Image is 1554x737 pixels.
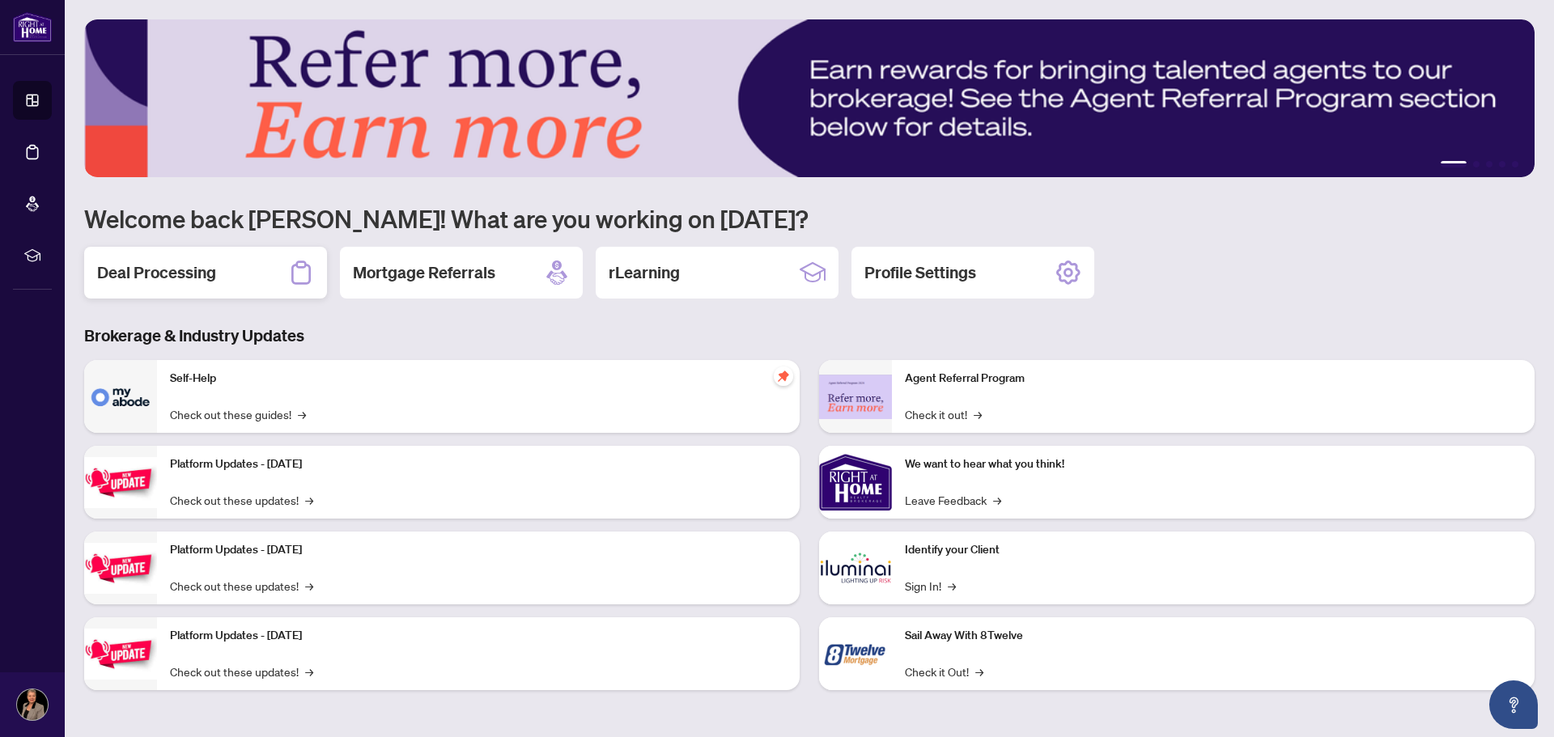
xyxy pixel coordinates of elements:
[864,261,976,284] h2: Profile Settings
[774,366,793,386] span: pushpin
[905,370,1522,388] p: Agent Referral Program
[170,627,787,645] p: Platform Updates - [DATE]
[1489,680,1538,729] button: Open asap
[948,577,956,595] span: →
[17,689,48,720] img: Profile Icon
[905,405,982,423] a: Check it out!→
[170,577,313,595] a: Check out these updates!→
[170,455,787,473] p: Platform Updates - [DATE]
[170,541,787,559] p: Platform Updates - [DATE]
[1512,161,1518,167] button: 5
[170,405,306,423] a: Check out these guides!→
[974,405,982,423] span: →
[84,629,157,680] img: Platform Updates - June 23, 2025
[609,261,680,284] h2: rLearning
[170,370,787,388] p: Self-Help
[84,360,157,433] img: Self-Help
[305,491,313,509] span: →
[819,532,892,604] img: Identify your Client
[905,663,983,680] a: Check it Out!→
[305,577,313,595] span: →
[298,405,306,423] span: →
[84,457,157,508] img: Platform Updates - July 21, 2025
[84,203,1535,234] h1: Welcome back [PERSON_NAME]! What are you working on [DATE]?
[170,663,313,680] a: Check out these updates!→
[353,261,495,284] h2: Mortgage Referrals
[84,324,1535,347] h3: Brokerage & Industry Updates
[1473,161,1480,167] button: 2
[905,455,1522,473] p: We want to hear what you think!
[84,19,1535,177] img: Slide 0
[170,491,313,509] a: Check out these updates!→
[97,261,216,284] h2: Deal Processing
[905,541,1522,559] p: Identify your Client
[1499,161,1505,167] button: 4
[819,617,892,690] img: Sail Away With 8Twelve
[13,12,52,42] img: logo
[905,577,956,595] a: Sign In!→
[905,627,1522,645] p: Sail Away With 8Twelve
[84,543,157,594] img: Platform Updates - July 8, 2025
[305,663,313,680] span: →
[975,663,983,680] span: →
[993,491,1001,509] span: →
[1441,161,1467,167] button: 1
[819,375,892,419] img: Agent Referral Program
[1486,161,1492,167] button: 3
[905,491,1001,509] a: Leave Feedback→
[819,446,892,519] img: We want to hear what you think!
